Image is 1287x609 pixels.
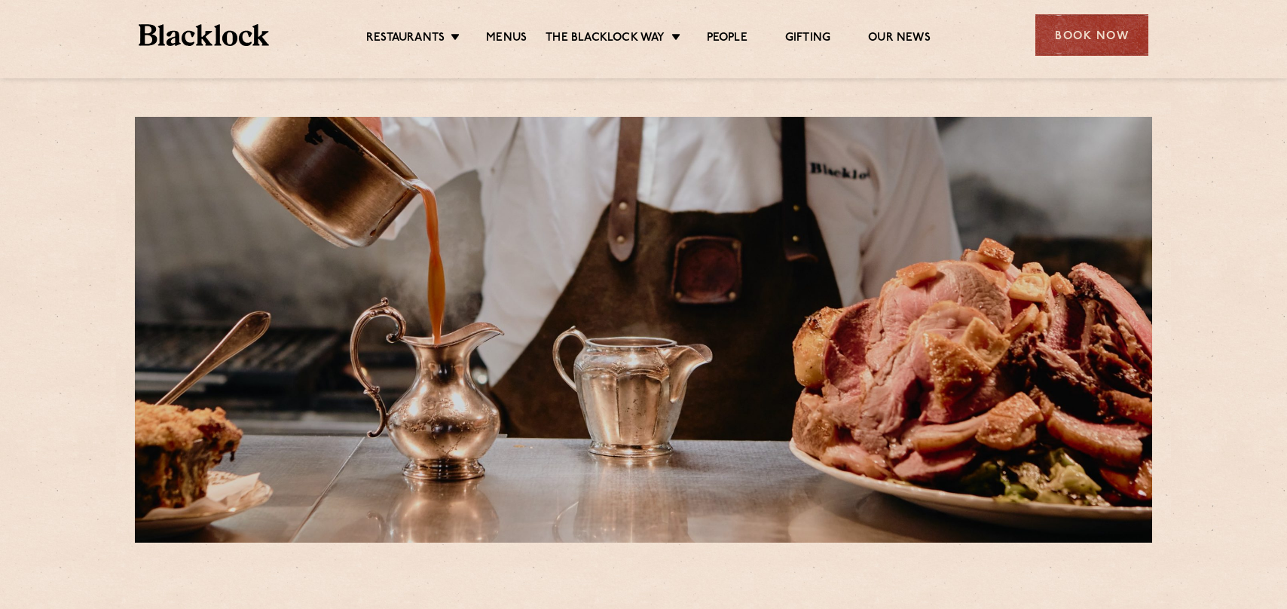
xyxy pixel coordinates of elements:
[1035,14,1148,56] div: Book Now
[486,31,527,47] a: Menus
[868,31,931,47] a: Our News
[546,31,665,47] a: The Blacklock Way
[366,31,445,47] a: Restaurants
[785,31,830,47] a: Gifting
[139,24,269,46] img: BL_Textured_Logo-footer-cropped.svg
[707,31,747,47] a: People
